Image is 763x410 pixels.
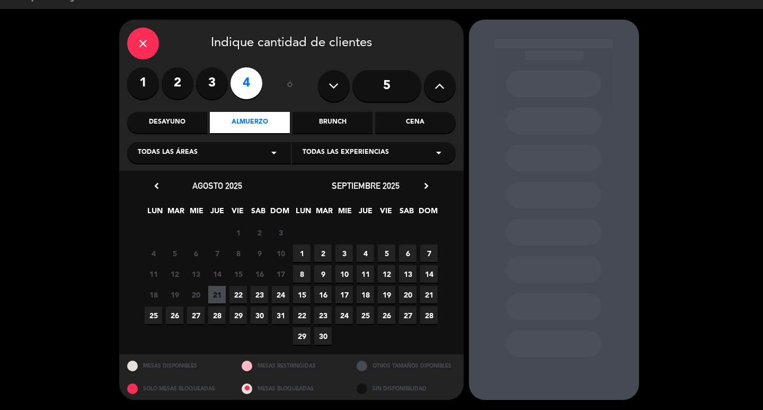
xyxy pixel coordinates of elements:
span: VIE [377,205,395,222]
span: 19 [378,286,395,303]
span: 17 [335,286,353,303]
span: 25 [145,307,162,324]
span: 14 [420,265,438,283]
span: Todas las áreas [138,147,198,158]
span: 10 [272,245,289,262]
span: 17 [272,265,289,283]
span: 4 [357,245,374,262]
span: MIE [188,205,205,222]
span: 27 [399,307,416,324]
span: 22 [229,286,247,303]
span: MIE [336,205,353,222]
span: agosto 2025 [192,180,242,191]
span: 26 [166,307,183,324]
span: 16 [314,286,332,303]
div: Cena [375,112,455,133]
label: 2 [162,67,193,99]
div: Indique cantidad de clientes [127,28,456,59]
span: 1 [229,224,247,241]
span: 8 [293,265,310,283]
span: 15 [229,265,247,283]
span: DOM [270,205,288,222]
span: 24 [335,307,353,324]
span: MAR [315,205,333,222]
span: 31 [272,307,289,324]
span: 19 [166,286,183,303]
span: 14 [208,265,226,283]
span: 1 [293,245,310,262]
span: 12 [378,265,395,283]
span: SAB [250,205,267,222]
span: 25 [357,307,374,324]
span: 29 [229,307,247,324]
label: 4 [230,67,262,99]
div: Desayuno [127,112,207,133]
div: ó [273,67,307,104]
div: SIN DISPONIBILIDAD [349,377,464,400]
span: 12 [166,265,183,283]
span: 23 [314,307,332,324]
div: MESAS RESTRINGIDAS [234,354,349,377]
span: VIE [229,205,246,222]
span: 20 [399,286,416,303]
span: 4 [145,245,162,262]
span: 21 [208,286,226,303]
span: 23 [251,286,268,303]
span: 30 [251,307,268,324]
label: 3 [196,67,228,99]
span: 7 [420,245,438,262]
i: chevron_right [421,180,432,191]
span: 26 [378,307,395,324]
span: 21 [420,286,438,303]
span: DOM [419,205,436,222]
div: MESAS BLOQUEADAS [234,377,349,400]
i: arrow_drop_down [432,146,445,159]
i: chevron_left [151,180,162,191]
span: septiembre 2025 [332,180,400,191]
span: 28 [420,307,438,324]
span: 30 [314,327,332,345]
div: Brunch [292,112,372,133]
span: 15 [293,286,310,303]
span: 24 [272,286,289,303]
span: 27 [187,307,205,324]
span: 9 [251,245,268,262]
span: 9 [314,265,332,283]
span: LUN [295,205,312,222]
span: 16 [251,265,268,283]
div: MESAS DISPONIBLES [119,354,234,377]
span: SAB [398,205,415,222]
div: Almuerzo [210,112,290,133]
span: MAR [167,205,184,222]
span: 11 [145,265,162,283]
label: 1 [127,67,159,99]
span: 10 [335,265,353,283]
span: 29 [293,327,310,345]
span: 13 [399,265,416,283]
span: 22 [293,307,310,324]
div: SOLO MESAS BLOQUEADAS [119,377,234,400]
span: 11 [357,265,374,283]
span: JUE [357,205,374,222]
span: 3 [335,245,353,262]
span: 18 [357,286,374,303]
span: 28 [208,307,226,324]
span: 13 [187,265,205,283]
span: 6 [399,245,416,262]
span: LUN [146,205,164,222]
span: 2 [251,224,268,241]
i: close [137,37,149,50]
span: Todas las experiencias [303,147,389,158]
span: 8 [229,245,247,262]
span: 7 [208,245,226,262]
span: JUE [208,205,226,222]
span: 5 [166,245,183,262]
span: 2 [314,245,332,262]
span: 3 [272,224,289,241]
span: 5 [378,245,395,262]
div: OTROS TAMAÑOS DIPONIBLES [349,354,464,377]
span: 6 [187,245,205,262]
span: 20 [187,286,205,303]
span: 18 [145,286,162,303]
i: arrow_drop_down [268,146,280,159]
